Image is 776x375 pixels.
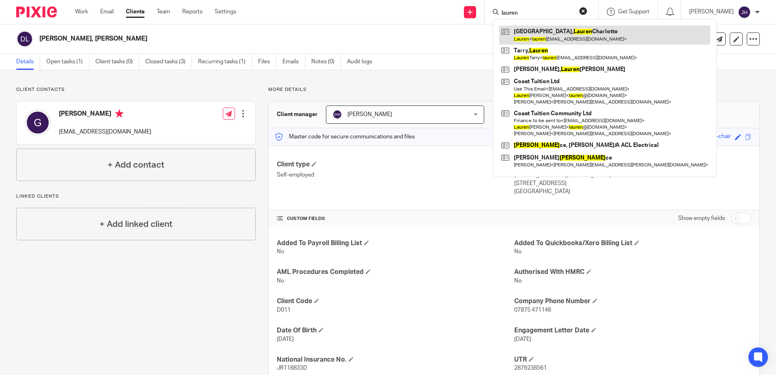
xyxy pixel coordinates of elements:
[59,110,151,120] h4: [PERSON_NAME]
[514,336,531,342] span: [DATE]
[198,54,252,70] a: Recurring tasks (1)
[514,297,751,306] h4: Company Phone Number
[514,356,751,364] h4: UTR
[39,34,527,43] h2: [PERSON_NAME], [PERSON_NAME]
[277,326,514,335] h4: Date Of Birth
[282,54,305,70] a: Emails
[514,249,522,254] span: No
[277,356,514,364] h4: National Insurance No.
[16,193,256,200] p: Linked clients
[16,6,57,17] img: Pixie
[332,110,342,119] img: svg%3E
[277,307,291,313] span: D011
[182,8,203,16] a: Reports
[514,365,547,371] span: 2879238561
[275,133,415,141] p: Master code for secure communications and files
[46,54,89,70] a: Open tasks (1)
[277,216,514,222] h4: CUSTOM FIELDS
[16,86,256,93] p: Client contacts
[514,326,751,335] h4: Engagement Letter Date
[277,278,284,284] span: No
[277,365,307,371] span: JR118833D
[579,7,587,15] button: Clear
[277,249,284,254] span: No
[501,10,574,17] input: Search
[514,268,751,276] h4: Authorised With HMRC
[59,128,151,136] p: [EMAIL_ADDRESS][DOMAIN_NAME]
[277,239,514,248] h4: Added To Payroll Billing List
[678,214,725,222] label: Show empty fields
[277,110,318,119] h3: Client manager
[347,112,392,117] span: [PERSON_NAME]
[16,30,33,47] img: svg%3E
[347,54,378,70] a: Audit logs
[215,8,236,16] a: Settings
[99,218,172,231] h4: + Add linked client
[277,336,294,342] span: [DATE]
[268,86,760,93] p: More details
[514,187,751,196] p: [GEOGRAPHIC_DATA]
[738,6,751,19] img: svg%3E
[514,239,751,248] h4: Added To Quickbooks/Xero Billing List
[145,54,192,70] a: Closed tasks (3)
[16,54,40,70] a: Details
[277,268,514,276] h4: AML Procedures Completed
[514,307,551,313] span: 07875 471146
[100,8,114,16] a: Email
[277,297,514,306] h4: Client Code
[514,179,751,187] p: [STREET_ADDRESS]
[311,54,341,70] a: Notes (0)
[258,54,276,70] a: Files
[277,171,514,179] p: Self-employed
[108,159,164,171] h4: + Add contact
[126,8,144,16] a: Clients
[514,278,522,284] span: No
[689,8,734,16] p: [PERSON_NAME]
[618,9,649,15] span: Get Support
[277,160,514,169] h4: Client type
[25,110,51,136] img: svg%3E
[157,8,170,16] a: Team
[95,54,139,70] a: Client tasks (0)
[115,110,123,118] i: Primary
[75,8,88,16] a: Work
